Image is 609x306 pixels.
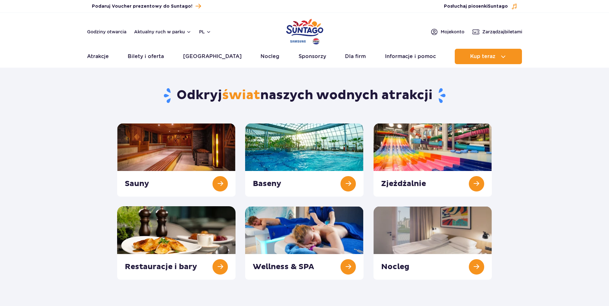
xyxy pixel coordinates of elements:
button: Posłuchaj piosenkiSuntago [444,3,517,10]
a: Mojekonto [430,28,464,36]
a: Dla firm [345,49,366,64]
a: Informacje i pomoc [385,49,436,64]
span: Podaruj Voucher prezentowy do Suntago! [92,3,192,10]
a: Nocleg [260,49,279,64]
span: Suntago [488,4,508,9]
button: pl [199,29,211,35]
a: Godziny otwarcia [87,29,126,35]
button: Kup teraz [455,49,522,64]
span: Posłuchaj piosenki [444,3,508,10]
a: Bilety i oferta [128,49,164,64]
span: Zarządzaj biletami [482,29,522,35]
a: [GEOGRAPHIC_DATA] [183,49,242,64]
h1: Odkryj naszych wodnych atrakcji [117,87,492,104]
a: Zarządzajbiletami [472,28,522,36]
a: Atrakcje [87,49,109,64]
a: Park of Poland [286,16,323,46]
a: Podaruj Voucher prezentowy do Suntago! [92,2,201,11]
span: Kup teraz [470,54,495,59]
a: Sponsorzy [299,49,326,64]
span: Moje konto [441,29,464,35]
span: świat [222,87,260,103]
button: Aktualny ruch w parku [134,29,191,34]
